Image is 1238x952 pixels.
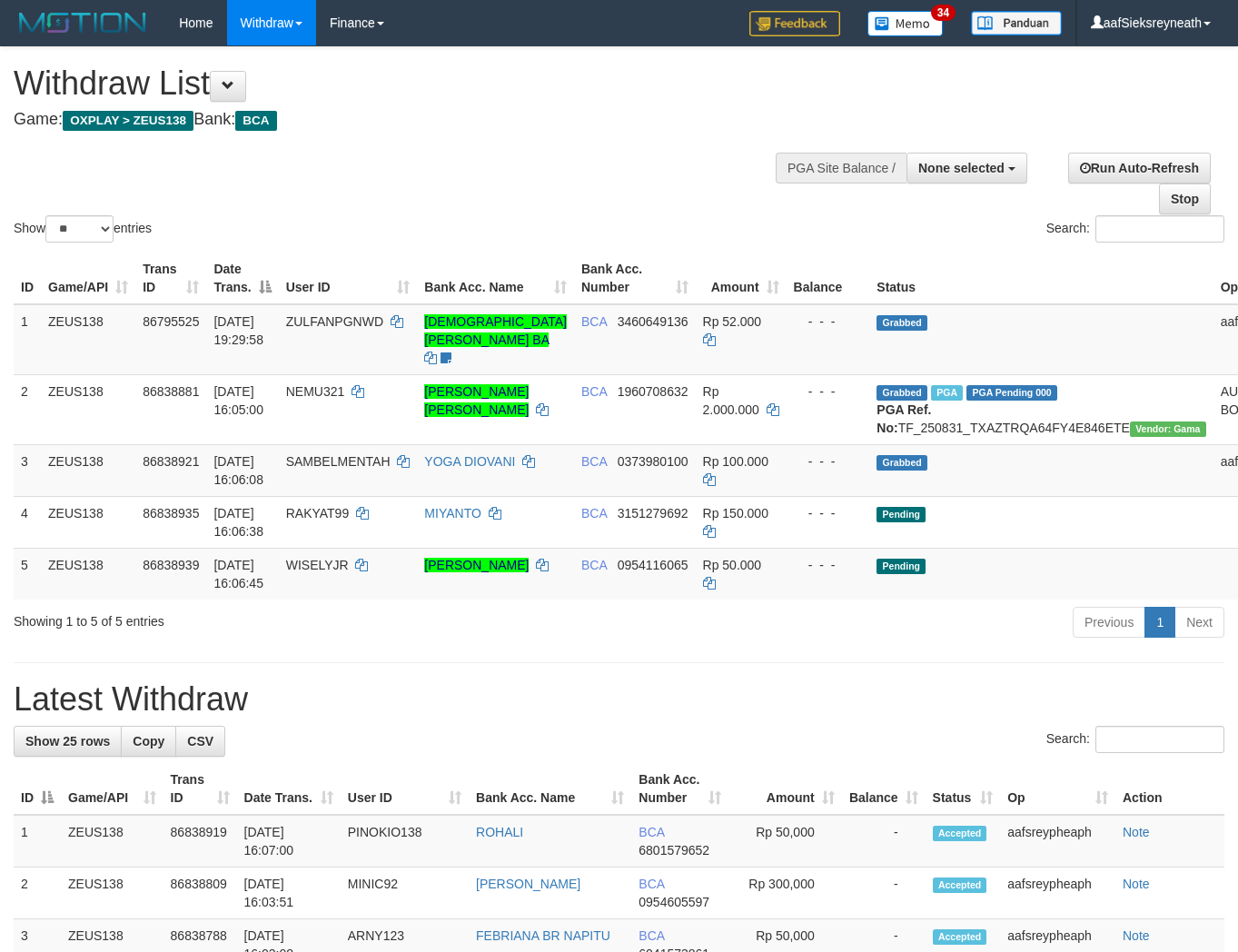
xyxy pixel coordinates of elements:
[14,65,807,102] h1: Withdraw List
[581,384,607,399] span: BCA
[696,253,787,304] th: Amount: activate to sort column ascending
[618,454,688,469] span: Copy 0373980100 to clipboard
[639,877,664,891] span: BCA
[286,384,345,399] span: NEMU321
[61,868,163,919] td: ZEUS138
[877,402,931,435] b: PGA Ref. No:
[869,253,1213,304] th: Status
[235,111,276,131] span: BCA
[906,153,1027,183] button: None selected
[133,734,164,749] span: Copy
[749,11,840,36] img: Feedback.jpg
[877,559,926,574] span: Pending
[424,454,515,469] a: YOGA DIOVANI
[143,558,199,572] span: 86838939
[175,726,225,757] a: CSV
[14,496,41,548] td: 4
[703,314,762,329] span: Rp 52.000
[618,506,688,521] span: Copy 3151279692 to clipboard
[581,558,607,572] span: BCA
[417,253,574,304] th: Bank Acc. Name: activate to sort column ascending
[14,374,41,444] td: 2
[877,507,926,522] span: Pending
[14,868,61,919] td: 2
[1046,215,1224,243] label: Search:
[639,928,664,943] span: BCA
[424,506,481,521] a: MIYANTO
[794,452,863,471] div: - - -
[341,815,469,868] td: PINOKIO138
[143,506,199,521] span: 86838935
[143,454,199,469] span: 86838921
[787,253,870,304] th: Balance
[794,312,863,331] div: - - -
[728,815,842,868] td: Rp 50,000
[1073,607,1145,638] a: Previous
[931,385,963,401] span: Marked by aafnoeunsreypich
[728,763,842,815] th: Amount: activate to sort column ascending
[1123,928,1150,943] a: Note
[476,928,610,943] a: FEBRIANA BR NAPITU
[1000,815,1115,868] td: aafsreypheaph
[476,825,523,839] a: ROHALI
[45,215,114,243] select: Showentries
[1174,607,1224,638] a: Next
[286,558,349,572] span: WISELYJR
[424,558,529,572] a: [PERSON_NAME]
[1095,726,1224,753] input: Search:
[867,11,944,36] img: Button%20Memo.svg
[869,374,1213,444] td: TF_250831_TXAZTRQA64FY4E846ETE
[842,815,926,868] td: -
[14,9,152,36] img: MOTION_logo.png
[1144,607,1175,638] a: 1
[581,314,607,329] span: BCA
[41,253,135,304] th: Game/API: activate to sort column ascending
[618,384,688,399] span: Copy 1960708632 to clipboard
[14,763,61,815] th: ID: activate to sort column descending
[14,253,41,304] th: ID
[143,384,199,399] span: 86838881
[14,548,41,600] td: 5
[639,843,709,858] span: Copy 6801579652 to clipboard
[163,815,237,868] td: 86838919
[1159,183,1211,214] a: Stop
[41,444,135,496] td: ZEUS138
[703,506,768,521] span: Rp 150.000
[286,506,350,521] span: RAKYAT99
[14,681,1224,718] h1: Latest Withdraw
[1095,215,1224,243] input: Search:
[618,314,688,329] span: Copy 3460649136 to clipboard
[639,825,664,839] span: BCA
[187,734,213,749] span: CSV
[25,734,110,749] span: Show 25 rows
[213,314,263,347] span: [DATE] 19:29:58
[14,815,61,868] td: 1
[14,444,41,496] td: 3
[877,385,927,401] span: Grabbed
[14,111,807,129] h4: Game: Bank:
[41,304,135,375] td: ZEUS138
[469,763,631,815] th: Bank Acc. Name: activate to sort column ascending
[581,454,607,469] span: BCA
[213,558,263,590] span: [DATE] 16:06:45
[41,496,135,548] td: ZEUS138
[926,763,1001,815] th: Status: activate to sort column ascending
[794,556,863,574] div: - - -
[424,314,567,347] a: [DEMOGRAPHIC_DATA][PERSON_NAME] BA
[1130,421,1206,437] span: Vendor URL: https://trx31.1velocity.biz
[728,868,842,919] td: Rp 300,000
[794,382,863,401] div: - - -
[966,385,1057,401] span: PGA Pending
[163,763,237,815] th: Trans ID: activate to sort column ascending
[341,868,469,919] td: MINIC92
[341,763,469,815] th: User ID: activate to sort column ascending
[631,763,728,815] th: Bank Acc. Number: activate to sort column ascending
[639,895,709,909] span: Copy 0954605597 to clipboard
[703,558,762,572] span: Rp 50.000
[237,763,341,815] th: Date Trans.: activate to sort column ascending
[842,763,926,815] th: Balance: activate to sort column ascending
[135,253,206,304] th: Trans ID: activate to sort column ascending
[213,384,263,417] span: [DATE] 16:05:00
[1123,877,1150,891] a: Note
[61,815,163,868] td: ZEUS138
